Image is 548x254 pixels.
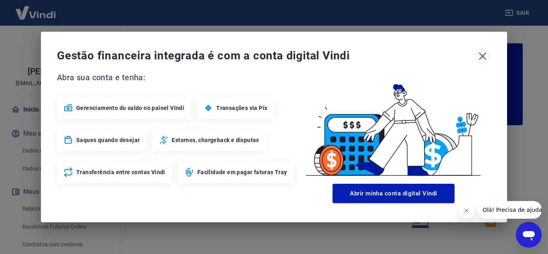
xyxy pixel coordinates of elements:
[57,71,296,84] span: Abra sua conta e tenha:
[516,222,542,248] iframe: Button to launch messaging window
[459,203,475,219] iframe: Close message
[172,136,259,144] span: Estornos, chargeback e disputas
[76,104,184,112] span: Gerenciamento do saldo no painel Vindi
[333,184,455,203] button: Abrir minha conta digital Vindi
[296,71,491,181] img: Good Billing
[76,136,140,144] span: Saques quando desejar
[216,104,267,112] span: Transações via Pix
[57,48,474,64] span: Gestão financeira integrada é com a conta digital Vindi
[76,168,165,176] span: Transferência entre contas Vindi
[478,201,542,219] iframe: Message from company
[197,168,287,176] span: Facilidade em pagar faturas Tray
[5,6,67,12] span: Olá! Precisa de ajuda?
